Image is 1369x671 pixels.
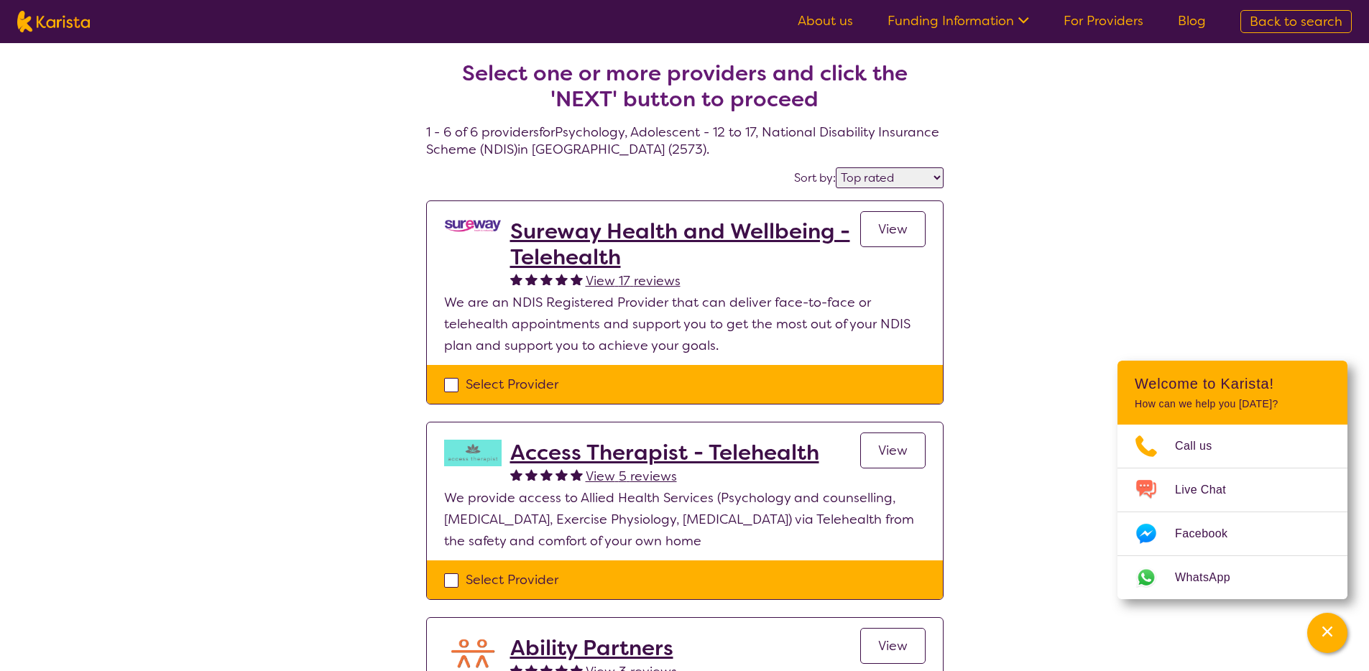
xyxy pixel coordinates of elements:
[1064,12,1143,29] a: For Providers
[525,468,538,481] img: fullstar
[444,487,926,552] p: We provide access to Allied Health Services (Psychology and counselling, [MEDICAL_DATA], Exercise...
[525,273,538,285] img: fullstar
[556,273,568,285] img: fullstar
[1175,479,1243,501] span: Live Chat
[444,440,502,466] img: hzy3j6chfzohyvwdpojv.png
[510,273,522,285] img: fullstar
[860,432,926,468] a: View
[540,468,553,481] img: fullstar
[888,12,1029,29] a: Funding Information
[1135,398,1330,410] p: How can we help you [DATE]?
[1250,13,1342,30] span: Back to search
[510,440,819,466] a: Access Therapist - Telehealth
[1117,556,1347,599] a: Web link opens in a new tab.
[860,628,926,664] a: View
[586,466,677,487] a: View 5 reviews
[17,11,90,32] img: Karista logo
[510,218,860,270] a: Sureway Health and Wellbeing - Telehealth
[860,211,926,247] a: View
[571,273,583,285] img: fullstar
[510,635,677,661] a: Ability Partners
[1175,567,1248,588] span: WhatsApp
[444,218,502,233] img: vgwqq8bzw4bddvbx0uac.png
[1240,10,1352,33] a: Back to search
[586,270,681,292] a: View 17 reviews
[571,468,583,481] img: fullstar
[878,221,908,238] span: View
[1178,12,1206,29] a: Blog
[586,272,681,290] span: View 17 reviews
[1307,613,1347,653] button: Channel Menu
[444,292,926,356] p: We are an NDIS Registered Provider that can deliver face-to-face or telehealth appointments and s...
[878,442,908,459] span: View
[443,60,926,112] h2: Select one or more providers and click the 'NEXT' button to proceed
[510,468,522,481] img: fullstar
[1117,361,1347,599] div: Channel Menu
[556,468,568,481] img: fullstar
[794,170,836,185] label: Sort by:
[1117,425,1347,599] ul: Choose channel
[878,637,908,654] span: View
[1175,523,1245,545] span: Facebook
[1135,375,1330,392] h2: Welcome to Karista!
[540,273,553,285] img: fullstar
[798,12,853,29] a: About us
[586,468,677,485] span: View 5 reviews
[1175,435,1230,457] span: Call us
[426,26,944,158] h4: 1 - 6 of 6 providers for Psychology , Adolescent - 12 to 17 , National Disability Insurance Schem...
